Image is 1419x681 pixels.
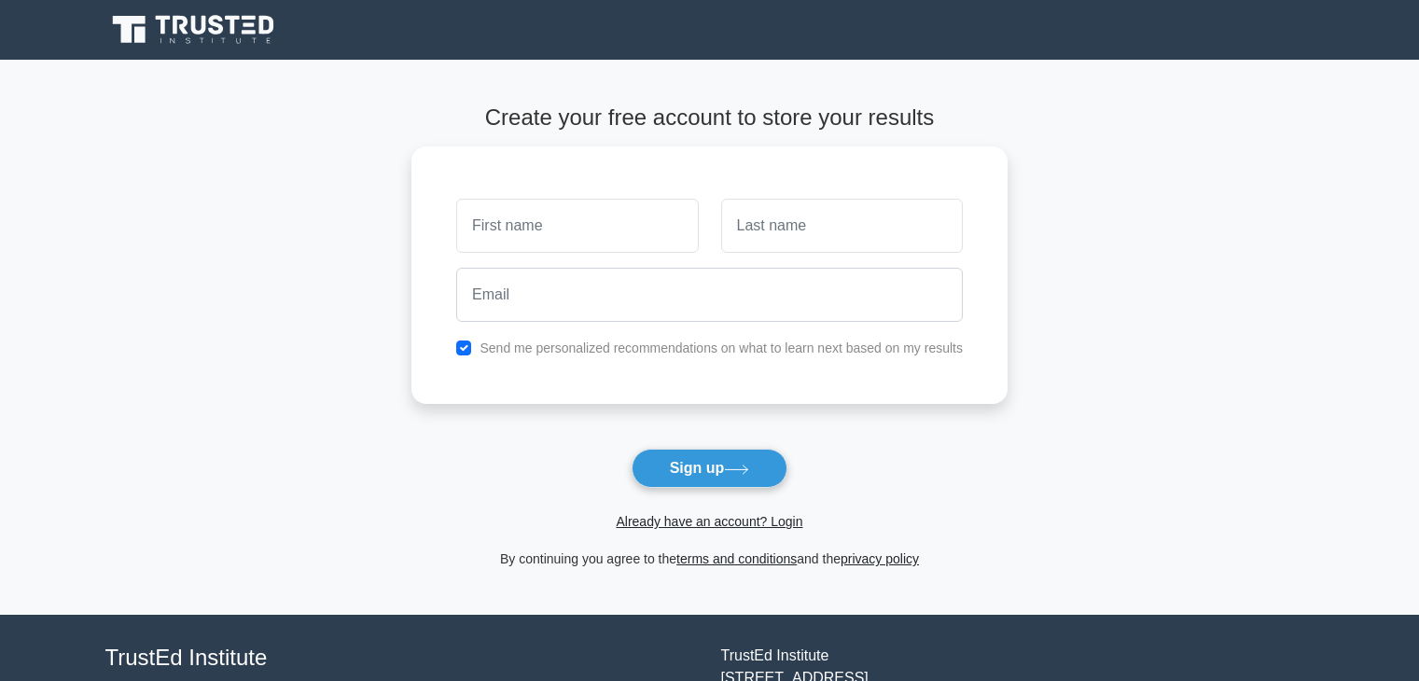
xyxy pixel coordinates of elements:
h4: Create your free account to store your results [411,104,1008,132]
a: Already have an account? Login [616,514,802,529]
div: By continuing you agree to the and the [400,548,1019,570]
h4: TrustEd Institute [105,645,699,672]
a: privacy policy [841,551,919,566]
input: Last name [721,199,963,253]
button: Sign up [632,449,788,488]
input: First name [456,199,698,253]
a: terms and conditions [676,551,797,566]
input: Email [456,268,963,322]
label: Send me personalized recommendations on what to learn next based on my results [480,340,963,355]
